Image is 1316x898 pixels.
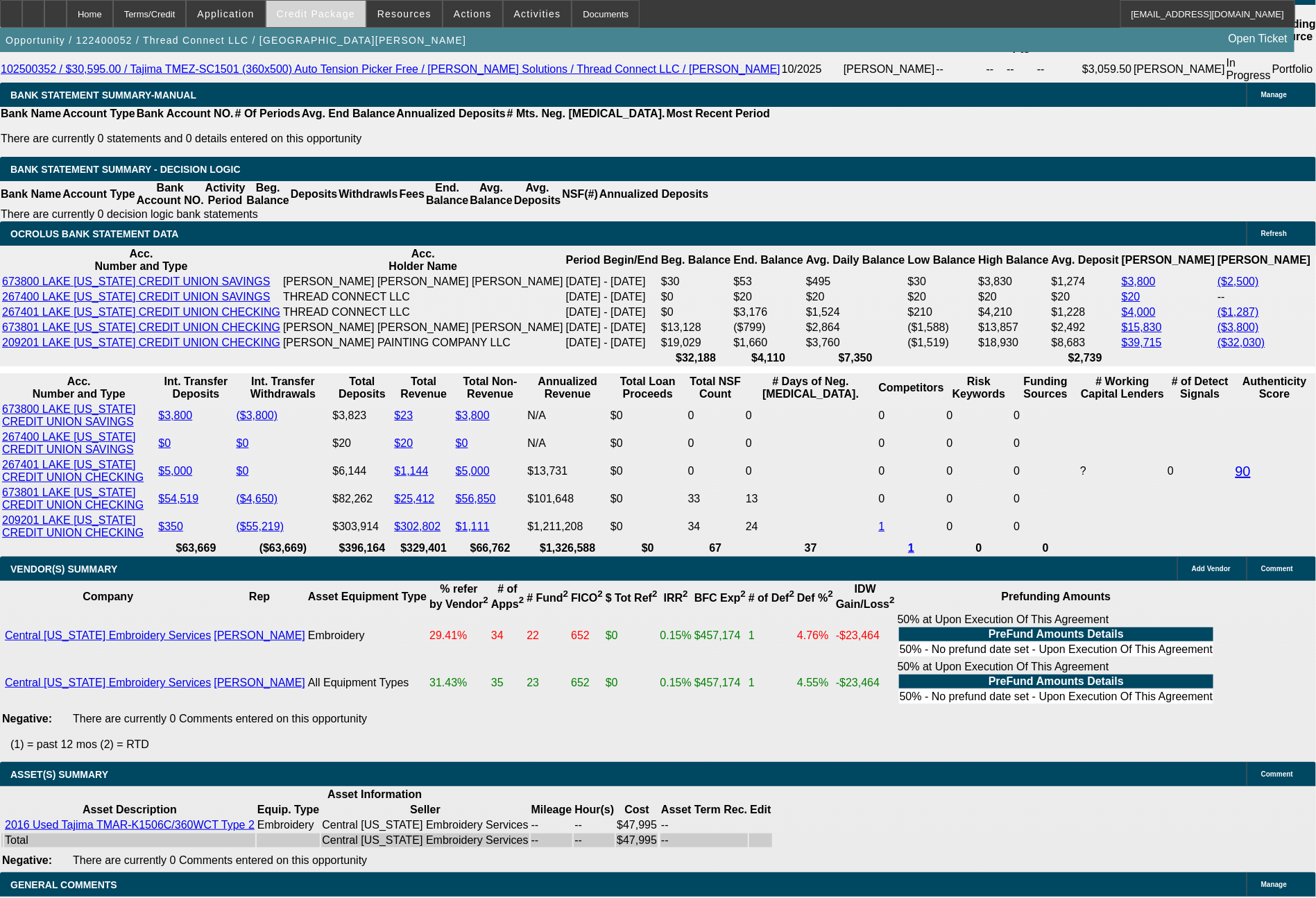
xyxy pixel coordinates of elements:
b: Seller [410,804,441,815]
th: Avg. End Balance [301,107,396,121]
td: $457,174 [694,660,746,706]
th: Most Recent Period [666,107,771,121]
th: $7,350 [805,351,906,365]
th: Annualized Deposits [599,181,709,207]
a: 209201 LAKE [US_STATE] CREDIT UNION CHECKING [2,337,280,348]
td: $1,660 [733,336,804,350]
button: Credit Package [266,1,366,27]
a: 90 [1236,464,1251,479]
th: Avg. Deposits [513,181,562,207]
td: N/A [527,430,608,457]
td: $53 [733,275,804,289]
a: $302,802 [395,520,441,532]
td: 50% - No prefund date set - Upon Execution Of This Agreement [899,643,1214,656]
b: BFC Exp [694,592,746,604]
th: Annualized Deposits [395,107,506,121]
th: Competitors [878,375,944,401]
td: 0 [745,403,877,429]
th: Fees [399,181,425,207]
th: ($63,669) [236,541,331,555]
a: 2016 Used Tajima TMAR-K1506C/360WCT Type 2 [5,819,255,831]
a: ($3,800) [1217,321,1259,333]
span: BANK STATEMENT SUMMARY-MANUAL [10,90,196,101]
sup: 2 [828,589,833,600]
td: $0 [660,290,731,304]
a: 209201 LAKE [US_STATE] CREDIT UNION CHECKING [2,514,144,539]
a: $0 [456,437,468,449]
td: ($1,588) [907,321,977,334]
td: $0 [605,613,658,659]
td: All Equipment Types [307,660,427,706]
b: Asset Description [83,804,177,815]
button: Activities [504,1,572,27]
td: 50% - No prefund date set - Upon Execution Of This Agreement [899,690,1214,704]
td: -- [1036,56,1082,83]
th: Total Revenue [394,375,454,401]
span: Resources [377,8,431,19]
td: 0 [878,430,944,457]
a: $4,000 [1122,306,1156,318]
td: 1 [748,660,795,706]
span: Activities [514,8,561,19]
th: Acc. Number and Type [1,375,156,401]
td: $3,760 [805,336,906,350]
a: $54,519 [158,493,198,505]
th: Risk Keywords [946,375,1012,401]
span: OCROLUS BANK STATEMENT DATA [10,228,178,239]
th: [PERSON_NAME] [1121,247,1215,273]
th: Total Loan Proceeds [610,375,686,401]
th: $329,401 [394,541,454,555]
td: [PERSON_NAME] [1133,56,1226,83]
td: $0 [610,403,686,429]
th: Account Type [62,107,136,121]
a: 267401 LAKE [US_STATE] CREDIT UNION CHECKING [2,306,280,318]
td: 0 [878,458,944,484]
span: Comment [1261,770,1293,778]
td: THREAD CONNECT LLC [282,305,564,319]
sup: 2 [789,589,794,600]
a: 267400 LAKE [US_STATE] CREDIT UNION SAVINGS [2,431,135,455]
b: % refer by Vendor [429,583,488,610]
td: $210 [907,305,977,319]
b: Def % [797,592,833,604]
td: 0 [1013,403,1078,429]
td: 34 [490,613,524,659]
a: $5,000 [456,465,490,477]
a: Open Ticket [1223,27,1293,51]
th: # Of Periods [234,107,301,121]
th: $0 [610,541,686,555]
td: 31.43% [429,660,489,706]
th: Annualized Revenue [527,375,608,401]
b: Prefunding Amounts [1002,591,1111,602]
td: 35 [490,660,524,706]
span: ASSET(S) SUMMARY [10,769,108,780]
a: ($2,500) [1217,276,1259,287]
a: ($55,219) [237,520,284,532]
b: Negative: [2,713,52,725]
span: Add Vendor [1192,565,1231,573]
p: There are currently 0 statements and 0 details entered on this opportunity [1,133,770,145]
b: Hour(s) [574,804,614,815]
span: Credit Package [277,8,355,19]
th: Total Deposits [332,375,392,401]
th: # Days of Neg. [MEDICAL_DATA]. [745,375,877,401]
td: -- [574,818,615,832]
b: IDW Gain/Loss [836,583,895,610]
a: $3,800 [1122,276,1156,287]
a: ($32,030) [1217,337,1265,348]
td: [PERSON_NAME] [PERSON_NAME] [PERSON_NAME] [282,275,564,289]
a: 673800 LAKE [US_STATE] CREDIT UNION SAVINGS [2,276,271,287]
th: $396,164 [332,541,392,555]
a: [PERSON_NAME] [214,677,305,688]
td: 0.15% [660,613,692,659]
td: 0 [946,430,1012,457]
td: 0 [1167,403,1233,540]
td: [DATE] - [DATE] [565,275,659,289]
td: ($1,519) [907,336,977,350]
a: Central [US_STATE] Embroidery Services [5,629,211,641]
td: -$23,464 [835,660,896,706]
b: PreFund Amounts Details [989,675,1124,687]
td: $0 [610,514,686,540]
b: # of Def [749,592,794,604]
th: 67 [687,541,744,555]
